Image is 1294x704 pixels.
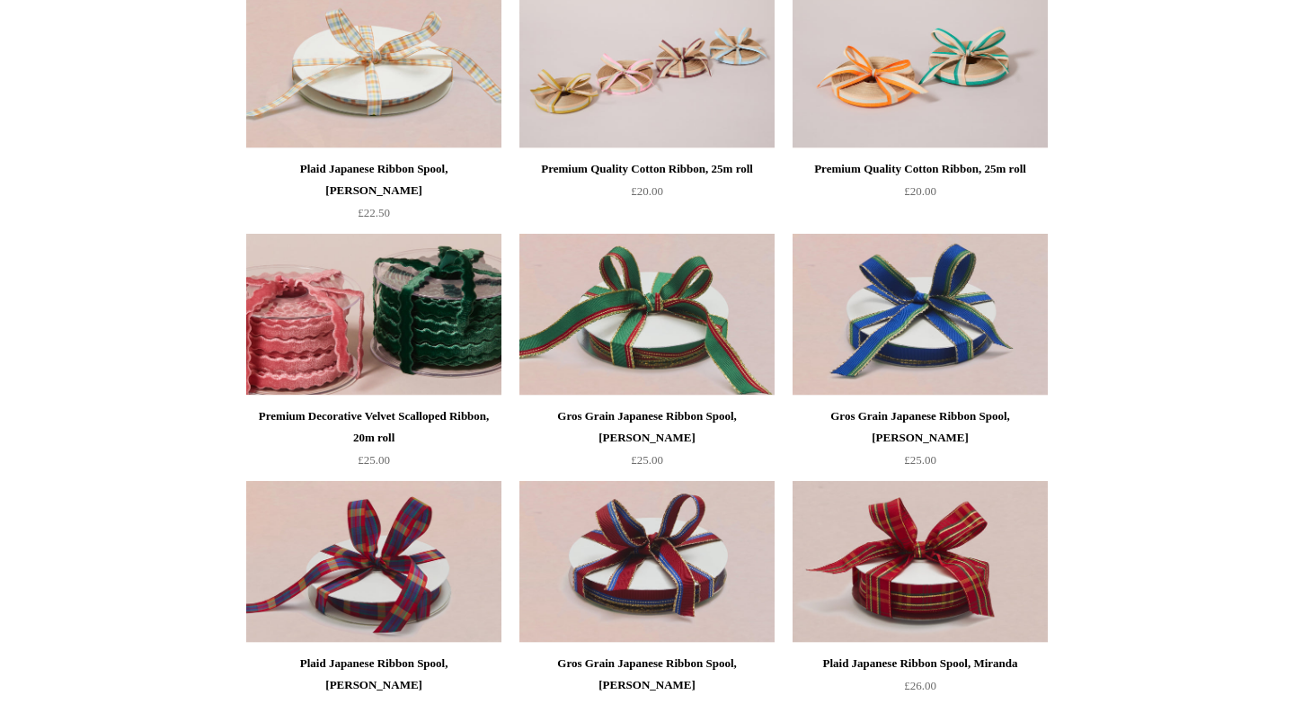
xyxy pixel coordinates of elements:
span: £20.00 [631,184,663,198]
a: Gros Grain Japanese Ribbon Spool, [PERSON_NAME] £25.00 [793,405,1048,479]
a: Premium Decorative Velvet Scalloped Ribbon, 20m roll Premium Decorative Velvet Scalloped Ribbon, ... [246,234,501,396]
div: Plaid Japanese Ribbon Spool, [PERSON_NAME] [251,158,497,201]
div: Gros Grain Japanese Ribbon Spool, [PERSON_NAME] [524,405,770,449]
a: Gros Grain Japanese Ribbon Spool, Naomi Gros Grain Japanese Ribbon Spool, Naomi [793,234,1048,396]
span: £25.00 [358,453,390,467]
a: Plaid Japanese Ribbon Spool, Celeste Plaid Japanese Ribbon Spool, Celeste [246,481,501,643]
div: Plaid Japanese Ribbon Spool, Miranda [797,653,1043,674]
img: Plaid Japanese Ribbon Spool, Miranda [793,481,1048,643]
span: £25.00 [631,453,663,467]
span: £20.00 [904,184,936,198]
img: Gros Grain Japanese Ribbon Spool, Estelle [519,234,775,396]
div: Gros Grain Japanese Ribbon Spool, [PERSON_NAME] [524,653,770,696]
a: Plaid Japanese Ribbon Spool, Miranda Plaid Japanese Ribbon Spool, Miranda [793,481,1048,643]
img: Gros Grain Japanese Ribbon Spool, Lydia [519,481,775,643]
div: Gros Grain Japanese Ribbon Spool, [PERSON_NAME] [797,405,1043,449]
a: Gros Grain Japanese Ribbon Spool, Estelle Gros Grain Japanese Ribbon Spool, Estelle [519,234,775,396]
img: Gros Grain Japanese Ribbon Spool, Naomi [793,234,1048,396]
a: Plaid Japanese Ribbon Spool, [PERSON_NAME] £22.50 [246,158,501,232]
div: Plaid Japanese Ribbon Spool, [PERSON_NAME] [251,653,497,696]
div: Premium Quality Cotton Ribbon, 25m roll [524,158,770,180]
img: Plaid Japanese Ribbon Spool, Celeste [246,481,501,643]
a: Gros Grain Japanese Ribbon Spool, Lydia Gros Grain Japanese Ribbon Spool, Lydia [519,481,775,643]
span: £25.00 [904,453,936,467]
span: £22.50 [358,206,390,219]
img: Premium Decorative Velvet Scalloped Ribbon, 20m roll [246,234,501,396]
a: Premium Quality Cotton Ribbon, 25m roll £20.00 [793,158,1048,232]
div: Premium Quality Cotton Ribbon, 25m roll [797,158,1043,180]
div: Premium Decorative Velvet Scalloped Ribbon, 20m roll [251,405,497,449]
a: Premium Quality Cotton Ribbon, 25m roll £20.00 [519,158,775,232]
a: Premium Decorative Velvet Scalloped Ribbon, 20m roll £25.00 [246,405,501,479]
span: £26.00 [904,679,936,692]
a: Gros Grain Japanese Ribbon Spool, [PERSON_NAME] £25.00 [519,405,775,479]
